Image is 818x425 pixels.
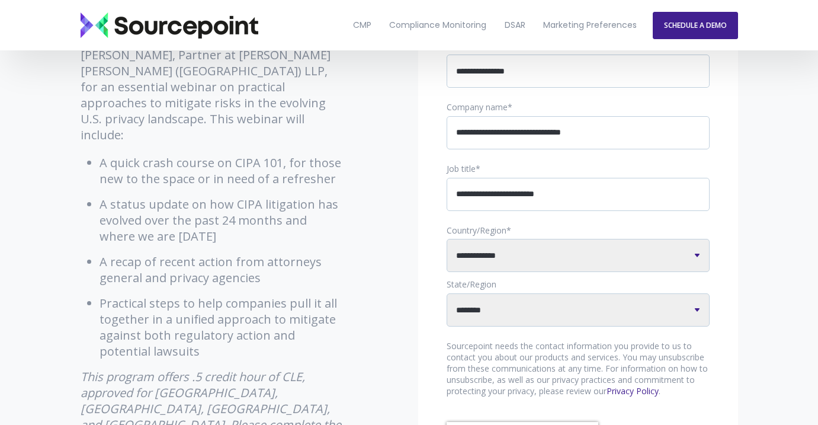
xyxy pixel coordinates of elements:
[100,155,344,187] li: A quick crash course on CIPA 101, for those new to the space or in need of a refresher
[100,196,344,244] li: A status update on how CIPA litigation has evolved over the past 24 months and where we are [DATE]
[447,225,506,236] span: Country/Region
[100,295,344,359] li: Practical steps to help companies pull it all together in a unified approach to mitigate against ...
[100,254,344,286] li: A recap of recent action from attorneys general and privacy agencies
[653,12,738,39] a: SCHEDULE A DEMO
[607,385,659,397] a: Privacy Policy
[447,341,710,397] p: Sourcepoint needs the contact information you provide to us to contact you about our products and...
[81,12,258,39] img: Sourcepoint_logo_black_transparent (2)-2
[447,279,496,290] span: State/Region
[447,163,476,174] span: Job title
[447,101,508,113] span: Company name
[81,31,344,143] p: Join Sourcepoint and privacy litigation expert [PERSON_NAME], Partner at [PERSON_NAME] [PERSON_NA...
